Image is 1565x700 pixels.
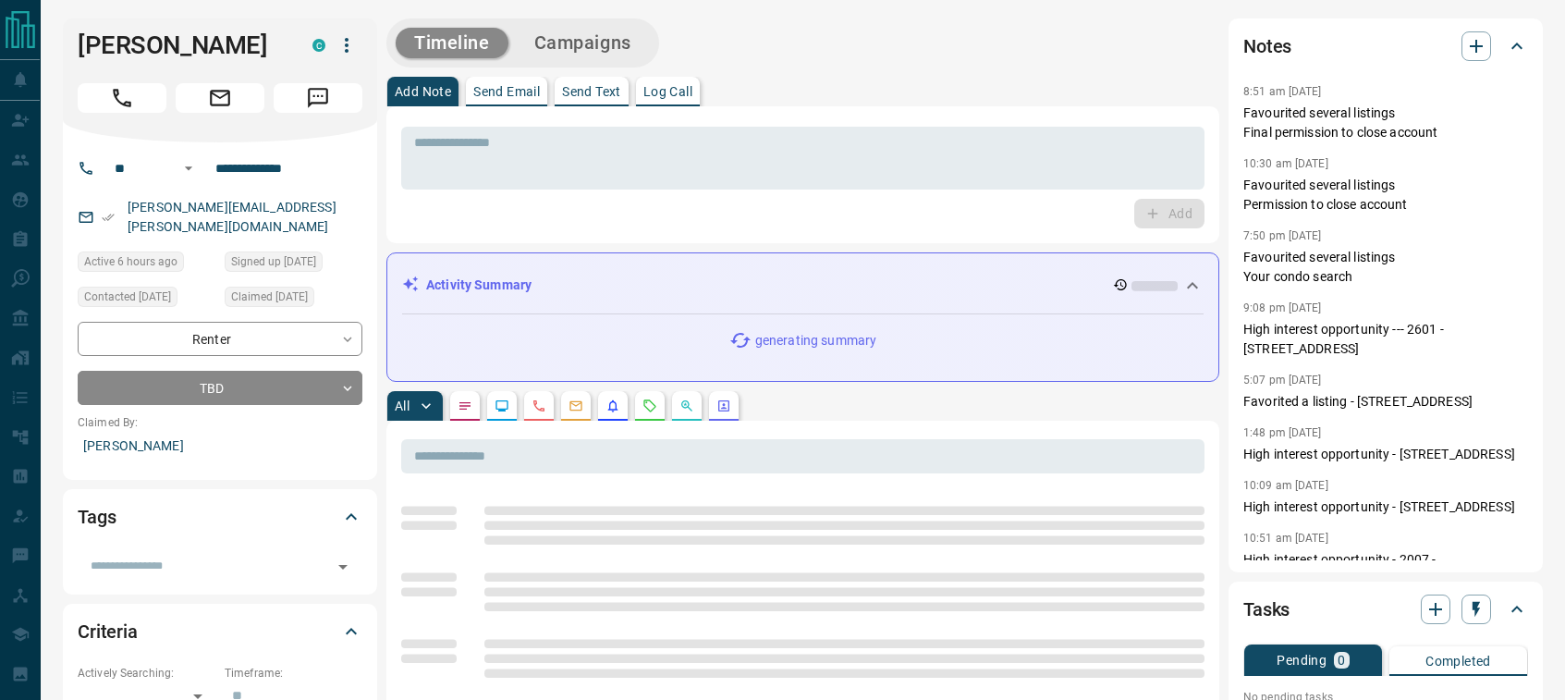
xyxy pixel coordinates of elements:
[1277,654,1327,667] p: Pending
[312,39,325,52] div: condos.ca
[78,609,362,654] div: Criteria
[562,85,621,98] p: Send Text
[84,252,177,271] span: Active 6 hours ago
[78,665,215,682] p: Actively Searching:
[716,399,731,413] svg: Agent Actions
[1243,85,1322,98] p: 8:51 am [DATE]
[78,371,362,405] div: TBD
[755,331,876,350] p: generating summary
[1243,595,1290,624] h2: Tasks
[102,211,115,224] svg: Email Verified
[225,665,362,682] p: Timeframe:
[679,399,694,413] svg: Opportunities
[1243,24,1528,68] div: Notes
[78,31,285,60] h1: [PERSON_NAME]
[1243,392,1528,411] p: Favorited a listing - [STREET_ADDRESS]
[330,554,356,580] button: Open
[225,252,362,277] div: Mon May 17 2021
[128,200,336,234] a: [PERSON_NAME][EMAIL_ADDRESS][PERSON_NAME][DOMAIN_NAME]
[176,83,264,113] span: Email
[1243,157,1328,170] p: 10:30 am [DATE]
[532,399,546,413] svg: Calls
[458,399,472,413] svg: Notes
[643,85,692,98] p: Log Call
[225,287,362,313] div: Tue May 18 2021
[1425,655,1491,668] p: Completed
[78,617,138,646] h2: Criteria
[402,268,1204,302] div: Activity Summary
[78,287,215,313] div: Thu Sep 11 2025
[274,83,362,113] span: Message
[1243,31,1291,61] h2: Notes
[396,28,508,58] button: Timeline
[473,85,540,98] p: Send Email
[1243,229,1322,242] p: 7:50 pm [DATE]
[516,28,650,58] button: Campaigns
[78,495,362,539] div: Tags
[1243,320,1528,359] p: High interest opportunity --- 2601 - [STREET_ADDRESS]
[642,399,657,413] svg: Requests
[1243,587,1528,632] div: Tasks
[1243,374,1322,387] p: 5:07 pm [DATE]
[569,399,583,413] svg: Emails
[78,431,362,461] p: [PERSON_NAME]
[78,322,362,356] div: Renter
[1243,479,1328,492] p: 10:09 am [DATE]
[395,85,451,98] p: Add Note
[78,83,166,113] span: Call
[1243,104,1528,142] p: Favourited several listings Final permission to close account
[1243,301,1322,314] p: 9:08 pm [DATE]
[177,157,200,179] button: Open
[1243,426,1322,439] p: 1:48 pm [DATE]
[231,288,308,306] span: Claimed [DATE]
[605,399,620,413] svg: Listing Alerts
[1338,654,1345,667] p: 0
[78,502,116,532] h2: Tags
[1243,550,1528,589] p: High interest opportunity - 2007 - [STREET_ADDRESS]
[231,252,316,271] span: Signed up [DATE]
[495,399,509,413] svg: Lead Browsing Activity
[78,414,362,431] p: Claimed By:
[1243,445,1528,464] p: High interest opportunity - [STREET_ADDRESS]
[78,252,215,277] div: Mon Sep 15 2025
[1243,497,1528,517] p: High interest opportunity - [STREET_ADDRESS]
[1243,248,1528,287] p: Favourited several listings Your condo search
[395,399,410,412] p: All
[1243,176,1528,215] p: Favourited several listings Permission to close account
[426,276,532,295] p: Activity Summary
[1243,532,1328,545] p: 10:51 am [DATE]
[84,288,171,306] span: Contacted [DATE]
